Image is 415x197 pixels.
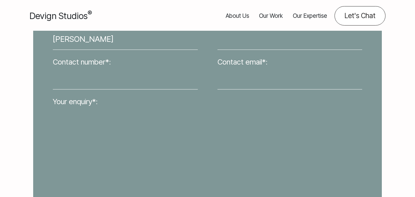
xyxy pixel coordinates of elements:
a: About Us [226,6,249,26]
span: Devign Studios [29,10,92,21]
a: Devign Studios® Homepage [29,9,92,22]
a: Our Work [259,6,283,26]
sup: ® [88,9,92,17]
a: Our Expertise [293,6,327,26]
a: Contact us about your project [335,6,386,26]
